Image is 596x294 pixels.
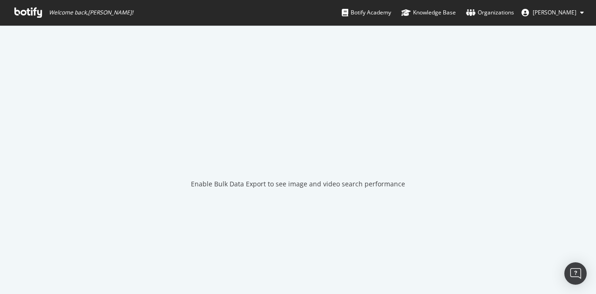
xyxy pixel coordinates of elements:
[514,5,591,20] button: [PERSON_NAME]
[466,8,514,17] div: Organizations
[264,131,332,164] div: animation
[533,8,576,16] span: Gabriele Frau
[342,8,391,17] div: Botify Academy
[49,9,133,16] span: Welcome back, [PERSON_NAME] !
[401,8,456,17] div: Knowledge Base
[191,179,405,189] div: Enable Bulk Data Export to see image and video search performance
[564,262,587,285] div: Open Intercom Messenger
